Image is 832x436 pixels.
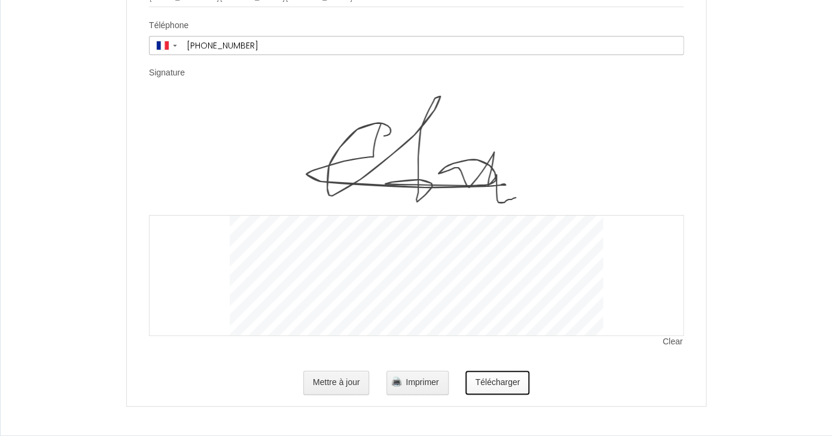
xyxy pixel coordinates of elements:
[172,43,178,48] span: ▼
[386,371,448,395] button: Imprimer
[465,371,529,395] button: Télécharger
[230,95,603,215] img: signature
[392,377,401,386] img: printer.png
[303,371,370,395] button: Mettre à jour
[663,336,684,348] span: Clear
[406,377,438,387] span: Imprimer
[149,67,185,79] label: Signature
[149,20,188,32] label: Téléphone
[182,37,683,54] input: +33 6 12 34 56 78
